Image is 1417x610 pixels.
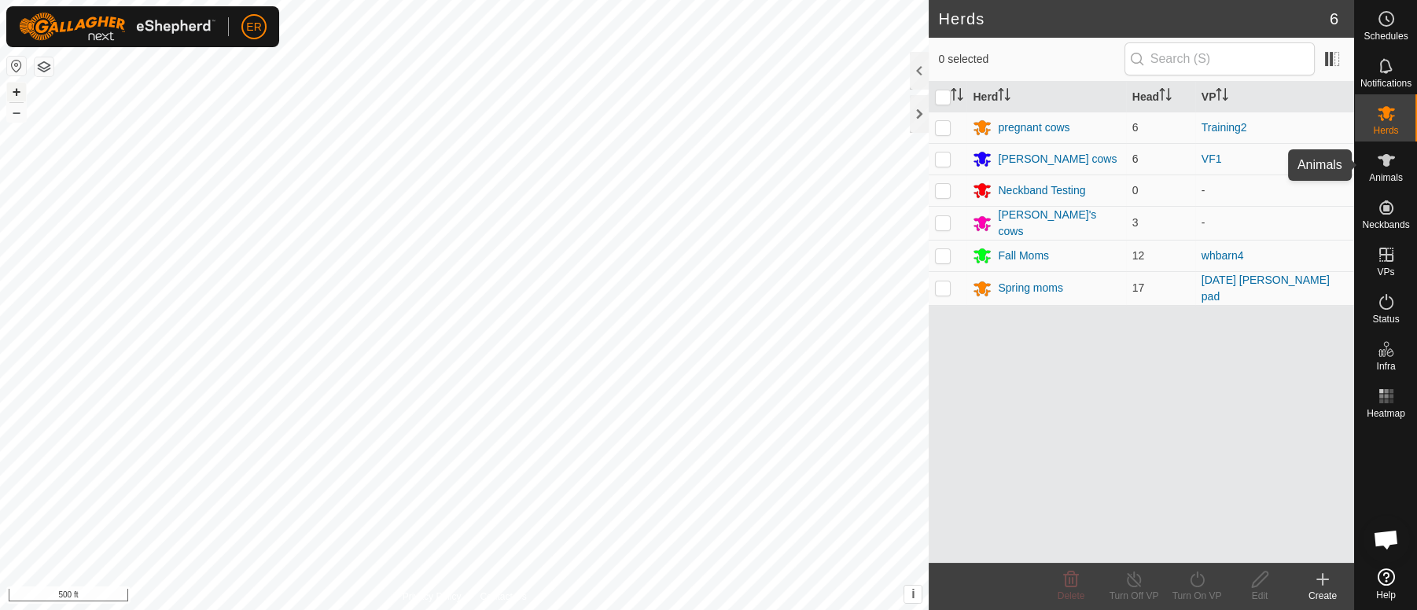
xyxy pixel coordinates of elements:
[1195,206,1354,240] td: -
[1367,409,1405,418] span: Heatmap
[1058,590,1085,601] span: Delete
[1363,516,1410,563] div: Open chat
[7,103,26,122] button: –
[1376,590,1396,600] span: Help
[1372,314,1399,324] span: Status
[480,590,526,604] a: Contact Us
[1376,362,1395,371] span: Infra
[1124,42,1315,75] input: Search (S)
[1132,152,1139,165] span: 6
[1126,82,1195,112] th: Head
[1377,267,1394,277] span: VPs
[951,90,963,103] p-sorticon: Activate to sort
[7,83,26,101] button: +
[1355,562,1417,606] a: Help
[904,586,922,603] button: i
[998,90,1010,103] p-sorticon: Activate to sort
[1216,90,1228,103] p-sorticon: Activate to sort
[998,119,1069,136] div: pregnant cows
[1362,220,1409,230] span: Neckbands
[1202,274,1330,303] a: [DATE] [PERSON_NAME] pad
[1202,152,1222,165] a: VF1
[938,51,1124,68] span: 0 selected
[1132,121,1139,134] span: 6
[246,19,261,35] span: ER
[19,13,215,41] img: Gallagher Logo
[1132,216,1139,229] span: 3
[1132,249,1145,262] span: 12
[1195,82,1354,112] th: VP
[1202,121,1247,134] a: Training2
[1330,7,1338,31] span: 6
[35,57,53,76] button: Map Layers
[1159,90,1172,103] p-sorticon: Activate to sort
[998,248,1049,264] div: Fall Moms
[1291,589,1354,603] div: Create
[1228,589,1291,603] div: Edit
[1360,79,1411,88] span: Notifications
[403,590,462,604] a: Privacy Policy
[911,587,915,601] span: i
[938,9,1329,28] h2: Herds
[7,57,26,75] button: Reset Map
[1195,175,1354,206] td: -
[1202,249,1244,262] a: whbarn4
[998,151,1117,167] div: [PERSON_NAME] cows
[998,207,1119,240] div: [PERSON_NAME]'s cows
[1364,31,1408,41] span: Schedules
[1165,589,1228,603] div: Turn On VP
[1369,173,1403,182] span: Animals
[1373,126,1398,135] span: Herds
[966,82,1125,112] th: Herd
[1132,184,1139,197] span: 0
[1132,281,1145,294] span: 17
[998,280,1062,296] div: Spring moms
[998,182,1085,199] div: Neckband Testing
[1102,589,1165,603] div: Turn Off VP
